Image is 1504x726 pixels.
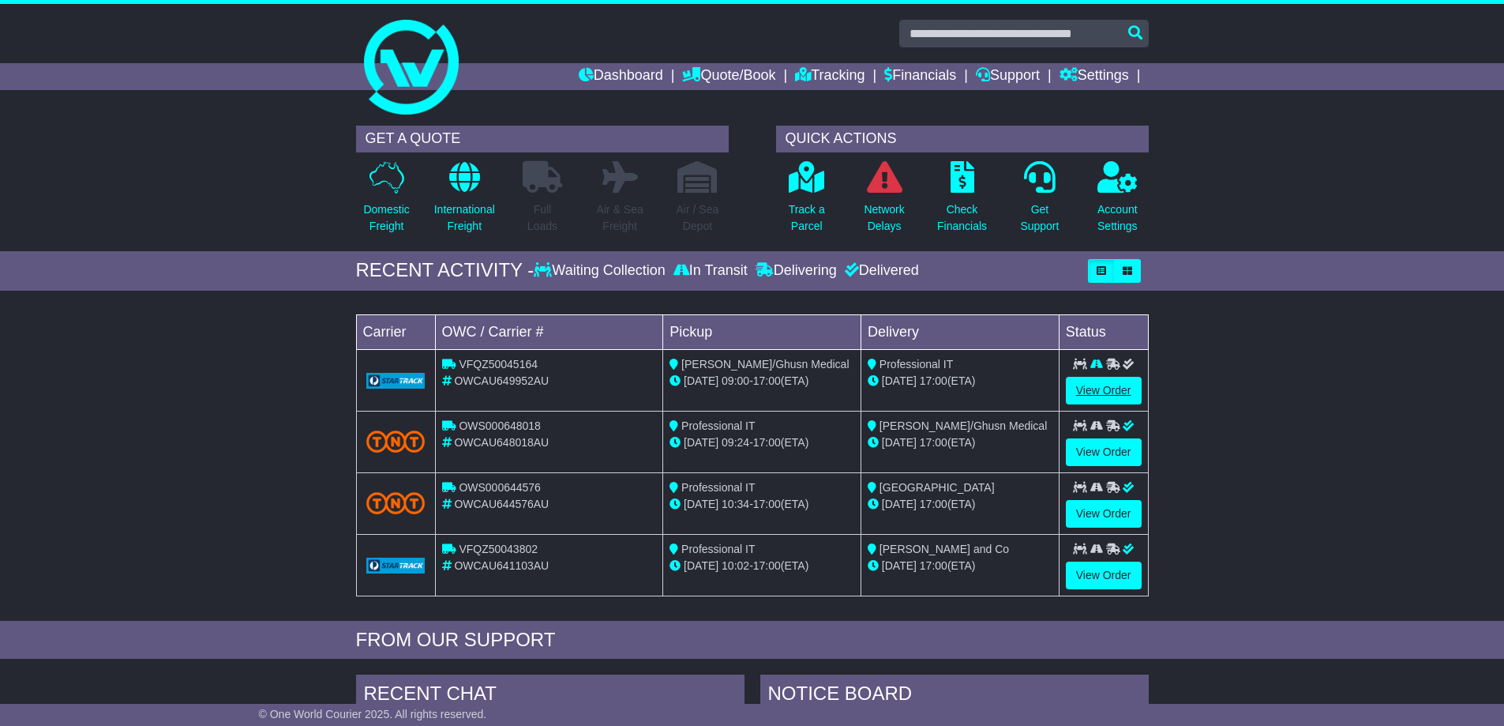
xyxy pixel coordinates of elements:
[752,262,841,280] div: Delivering
[868,434,1052,451] div: (ETA)
[684,436,718,449] span: [DATE]
[753,498,781,510] span: 17:00
[882,436,917,449] span: [DATE]
[669,262,752,280] div: In Transit
[1097,201,1138,235] p: Account Settings
[459,358,538,371] span: VFQZ50045164
[920,374,947,387] span: 17:00
[681,358,849,371] span: [PERSON_NAME]/Ghusn Medical
[1097,160,1138,243] a: AccountSettings
[684,374,718,387] span: [DATE]
[760,675,1149,717] div: NOTICE BOARD
[864,201,904,235] p: Network Delays
[435,314,663,349] td: OWC / Carrier #
[534,262,669,280] div: Waiting Collection
[937,201,987,235] p: Check Financials
[936,160,988,243] a: CheckFinancials
[863,160,905,243] a: NetworkDelays
[1066,377,1142,404] a: View Order
[684,498,718,510] span: [DATE]
[681,543,755,555] span: Professional IT
[722,436,749,449] span: 09:24
[366,492,426,513] img: TNT_Domestic.png
[722,374,749,387] span: 09:00
[366,373,426,389] img: GetCarrierServiceLogo
[880,419,1047,432] span: [PERSON_NAME]/Ghusn Medical
[1020,201,1059,235] p: Get Support
[366,431,426,452] img: TNT_Domestic.png
[356,314,435,349] td: Carrier
[788,160,826,243] a: Track aParcel
[1066,500,1142,528] a: View Order
[753,436,781,449] span: 17:00
[682,63,775,90] a: Quote/Book
[663,314,861,349] td: Pickup
[1066,562,1142,589] a: View Order
[669,558,854,574] div: - (ETA)
[776,126,1149,152] div: QUICK ACTIONS
[789,201,825,235] p: Track a Parcel
[259,708,487,720] span: © One World Courier 2025. All rights reserved.
[1019,160,1060,243] a: GetSupport
[579,63,663,90] a: Dashboard
[882,559,917,572] span: [DATE]
[433,160,496,243] a: InternationalFreight
[459,419,541,432] span: OWS000648018
[356,259,534,282] div: RECENT ACTIVITY -
[454,374,549,387] span: OWCAU649952AU
[523,201,562,235] p: Full Loads
[684,559,718,572] span: [DATE]
[722,498,749,510] span: 10:34
[920,498,947,510] span: 17:00
[459,481,541,494] span: OWS000644576
[356,126,729,152] div: GET A QUOTE
[669,496,854,513] div: - (ETA)
[454,436,549,449] span: OWCAU648018AU
[356,629,1149,652] div: FROM OUR SUPPORT
[868,496,1052,513] div: (ETA)
[880,358,953,371] span: Professional IT
[669,434,854,451] div: - (ETA)
[1066,438,1142,466] a: View Order
[861,314,1059,349] td: Delivery
[454,559,549,572] span: OWCAU641103AU
[1060,63,1129,90] a: Settings
[366,558,426,574] img: GetCarrierServiceLogo
[677,201,719,235] p: Air / Sea Depot
[681,419,755,432] span: Professional IT
[459,543,538,555] span: VFQZ50043802
[597,201,643,235] p: Air & Sea Freight
[363,201,409,235] p: Domestic Freight
[882,498,917,510] span: [DATE]
[884,63,956,90] a: Financials
[880,481,995,494] span: [GEOGRAPHIC_DATA]
[722,559,749,572] span: 10:02
[920,559,947,572] span: 17:00
[920,436,947,449] span: 17:00
[882,374,917,387] span: [DATE]
[841,262,919,280] div: Delivered
[1059,314,1148,349] td: Status
[669,373,854,389] div: - (ETA)
[454,498,549,510] span: OWCAU644576AU
[362,160,410,243] a: DomesticFreight
[753,374,781,387] span: 17:00
[753,559,781,572] span: 17:00
[868,558,1052,574] div: (ETA)
[880,543,1009,555] span: [PERSON_NAME] and Co
[868,373,1052,389] div: (ETA)
[681,481,755,494] span: Professional IT
[795,63,865,90] a: Tracking
[976,63,1040,90] a: Support
[434,201,495,235] p: International Freight
[356,675,744,717] div: RECENT CHAT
